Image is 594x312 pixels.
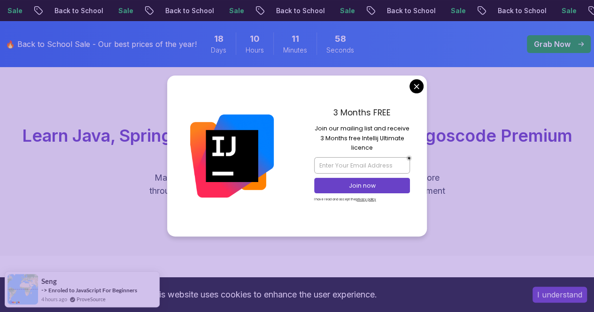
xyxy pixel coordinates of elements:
[246,46,264,55] span: Hours
[8,274,38,304] img: provesource social proof notification image
[378,6,441,15] p: Back to School
[45,6,109,15] p: Back to School
[109,6,139,15] p: Sale
[214,32,224,46] span: 18 Days
[335,32,346,46] span: 58 Seconds
[488,6,552,15] p: Back to School
[220,6,250,15] p: Sale
[211,46,226,55] span: Days
[139,171,455,211] p: Master in-demand skills like Java, Spring Boot, DevOps, React, and more through hands-on, expert-...
[22,125,572,165] span: Learn Java, Spring Boot, DevOps & More with Amigoscode Premium Courses
[41,277,57,285] span: Seng
[326,46,354,55] span: Seconds
[534,38,571,50] p: Grab Now
[156,6,220,15] p: Back to School
[77,295,106,303] a: ProveSource
[292,32,299,46] span: 11 Minutes
[41,295,67,303] span: 4 hours ago
[552,6,582,15] p: Sale
[48,287,137,294] a: Enroled to JavaScript For Beginners
[283,46,307,55] span: Minutes
[6,38,197,50] p: 🔥 Back to School Sale - Our best prices of the year!
[267,6,331,15] p: Back to School
[331,6,361,15] p: Sale
[532,287,587,303] button: Accept cookies
[41,286,47,294] span: ->
[7,284,518,305] div: This website uses cookies to enhance the user experience.
[441,6,471,15] p: Sale
[250,32,260,46] span: 10 Hours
